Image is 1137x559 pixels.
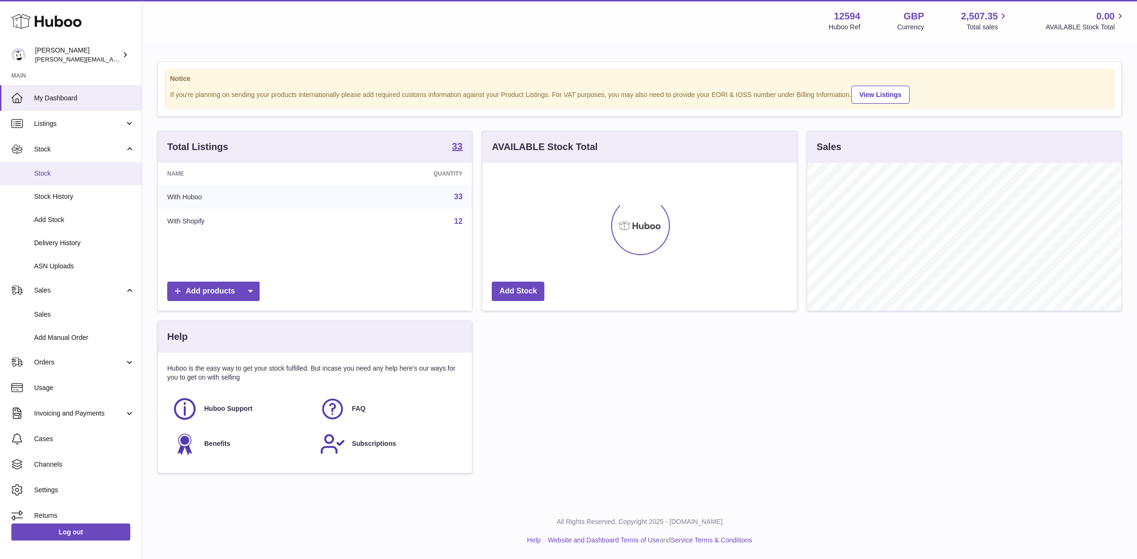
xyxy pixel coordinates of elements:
li: and [544,536,752,545]
a: Log out [11,524,130,541]
span: Orders [34,358,125,367]
span: Invoicing and Payments [34,409,125,418]
a: 2,507.35 Total sales [961,10,1009,32]
a: 33 [454,193,463,201]
h3: Total Listings [167,141,228,153]
a: Add Stock [492,282,544,301]
a: Add products [167,282,260,301]
span: Add Manual Order [34,333,135,342]
td: With Huboo [158,185,327,209]
span: Sales [34,310,135,319]
span: Total sales [966,23,1009,32]
a: View Listings [851,86,910,104]
a: Service Terms & Conditions [671,536,752,544]
a: Huboo Support [172,396,310,422]
span: 0.00 [1096,10,1115,23]
strong: GBP [903,10,924,23]
p: Huboo is the easy way to get your stock fulfilled. But incase you need any help here's our ways f... [167,364,462,382]
div: If you're planning on sending your products internationally please add required customs informati... [170,84,1109,104]
span: Stock [34,169,135,178]
a: Help [527,536,541,544]
p: All Rights Reserved. Copyright 2025 - [DOMAIN_NAME] [150,517,1129,526]
a: 0.00 AVAILABLE Stock Total [1046,10,1126,32]
div: Huboo Ref [829,23,860,32]
span: 2,507.35 [961,10,998,23]
span: Subscriptions [352,439,396,448]
span: Stock History [34,192,135,201]
span: My Dashboard [34,94,135,103]
a: Benefits [172,431,310,457]
strong: 33 [452,142,462,151]
h3: Help [167,330,188,343]
span: Delivery History [34,239,135,248]
strong: 12594 [834,10,860,23]
th: Quantity [327,163,472,185]
h3: Sales [817,141,841,153]
span: Benefits [204,439,230,448]
h3: AVAILABLE Stock Total [492,141,597,153]
span: Listings [34,119,125,128]
a: Subscriptions [320,431,458,457]
span: Sales [34,286,125,295]
span: FAQ [352,404,366,413]
span: Returns [34,511,135,520]
a: FAQ [320,396,458,422]
div: [PERSON_NAME] [35,46,120,64]
span: AVAILABLE Stock Total [1046,23,1126,32]
img: owen@wearemakewaves.com [11,48,26,62]
span: Channels [34,460,135,469]
a: Website and Dashboard Terms of Use [548,536,659,544]
strong: Notice [170,74,1109,83]
a: 12 [454,217,463,225]
span: Stock [34,145,125,154]
td: With Shopify [158,209,327,234]
span: Settings [34,486,135,495]
th: Name [158,163,327,185]
span: Usage [34,383,135,392]
span: ASN Uploads [34,262,135,271]
div: Currency [897,23,924,32]
span: Cases [34,435,135,444]
span: Add Stock [34,215,135,224]
span: Huboo Support [204,404,253,413]
a: 33 [452,142,462,153]
span: [PERSON_NAME][EMAIL_ADDRESS][DOMAIN_NAME] [35,55,190,63]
